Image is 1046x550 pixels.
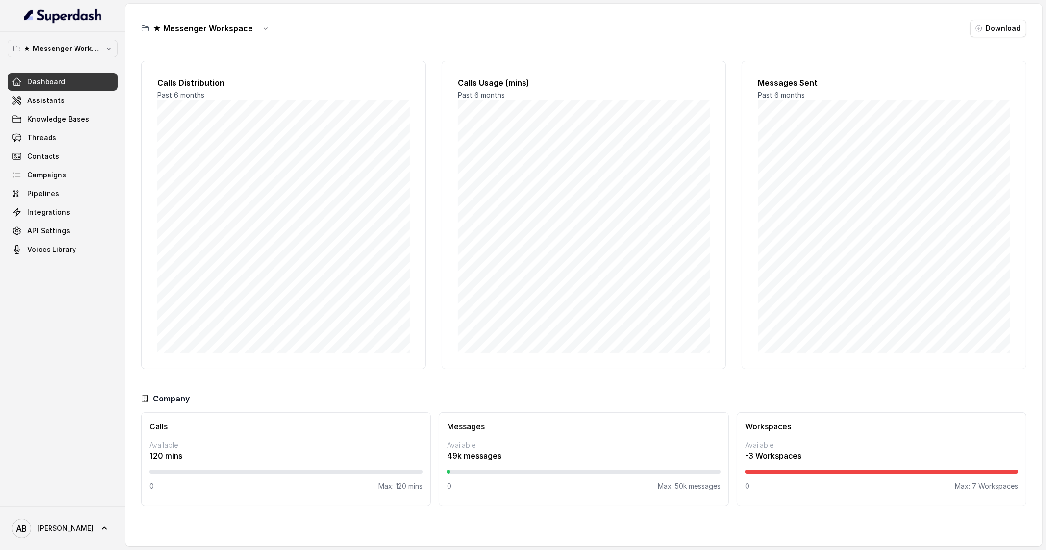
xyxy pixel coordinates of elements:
span: Past 6 months [458,91,505,99]
span: API Settings [27,226,70,236]
p: -3 Workspaces [745,450,1018,462]
text: AB [16,524,27,534]
h3: Company [153,393,190,404]
button: Download [970,20,1026,37]
p: Max: 120 mins [378,481,423,491]
a: [PERSON_NAME] [8,515,118,542]
a: Knowledge Bases [8,110,118,128]
a: Campaigns [8,166,118,184]
p: 0 [447,481,451,491]
a: Threads [8,129,118,147]
a: API Settings [8,222,118,240]
p: 0 [745,481,749,491]
a: Dashboard [8,73,118,91]
span: Past 6 months [758,91,805,99]
a: Voices Library [8,241,118,258]
p: Max: 7 Workspaces [955,481,1018,491]
p: Max: 50k messages [658,481,721,491]
a: Pipelines [8,185,118,202]
a: Contacts [8,148,118,165]
a: Integrations [8,203,118,221]
h3: Workspaces [745,421,1018,432]
p: 120 mins [149,450,423,462]
h3: ★ Messenger Workspace [153,23,253,34]
span: Integrations [27,207,70,217]
span: Knowledge Bases [27,114,89,124]
h3: Messages [447,421,720,432]
p: 49k messages [447,450,720,462]
p: 0 [149,481,154,491]
p: Available [745,440,1018,450]
span: Pipelines [27,189,59,199]
span: [PERSON_NAME] [37,524,94,533]
span: Campaigns [27,170,66,180]
button: ★ Messenger Workspace [8,40,118,57]
a: Assistants [8,92,118,109]
span: Threads [27,133,56,143]
span: Voices Library [27,245,76,254]
h2: Calls Distribution [157,77,410,89]
p: ★ Messenger Workspace [24,43,102,54]
h2: Messages Sent [758,77,1010,89]
span: Contacts [27,151,59,161]
h3: Calls [149,421,423,432]
p: Available [149,440,423,450]
h2: Calls Usage (mins) [458,77,710,89]
p: Available [447,440,720,450]
span: Dashboard [27,77,65,87]
span: Past 6 months [157,91,204,99]
span: Assistants [27,96,65,105]
img: light.svg [24,8,102,24]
